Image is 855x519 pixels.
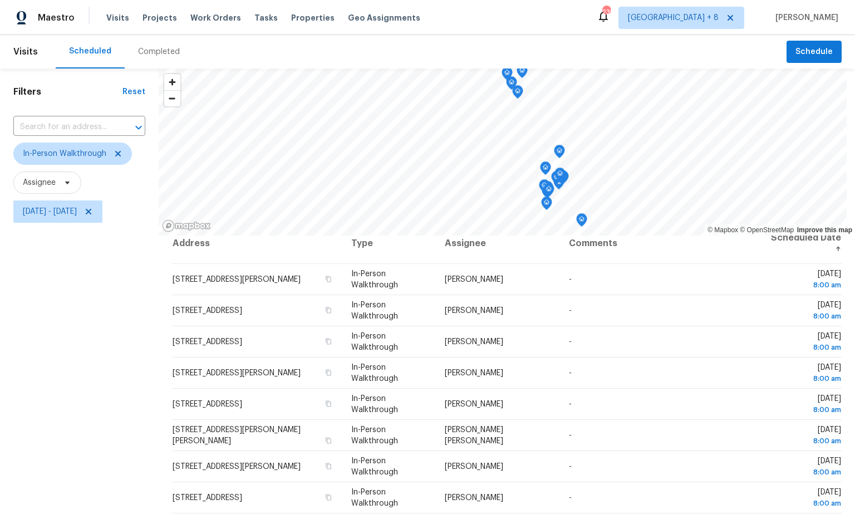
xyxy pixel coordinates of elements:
div: 235 [602,7,610,18]
a: Improve this map [797,226,852,234]
div: Map marker [558,170,569,188]
span: Zoom out [164,91,180,106]
div: Map marker [512,85,523,102]
div: Map marker [541,197,552,214]
span: [DATE] [770,395,841,415]
button: Zoom out [164,90,180,106]
button: Copy Address [323,274,333,284]
div: 8:00 am [770,311,841,322]
span: [STREET_ADDRESS][PERSON_NAME] [173,369,301,377]
span: [PERSON_NAME] [PERSON_NAME] [445,426,503,445]
span: [STREET_ADDRESS][PERSON_NAME] [173,463,301,471]
button: Copy Address [323,305,333,315]
span: Work Orders [190,12,241,23]
h1: Filters [13,86,122,97]
span: [PERSON_NAME] [445,276,503,283]
span: [PERSON_NAME] [445,338,503,346]
th: Comments [560,223,761,264]
span: Visits [13,40,38,64]
button: Copy Address [323,336,333,346]
button: Copy Address [323,368,333,378]
span: Projects [142,12,177,23]
button: Copy Address [323,399,333,409]
canvas: Map [159,68,847,236]
span: In-Person Walkthrough [351,270,398,289]
div: Completed [138,46,180,57]
span: [STREET_ADDRESS] [173,307,242,315]
th: Address [172,223,342,264]
span: In-Person Walkthrough [351,301,398,320]
span: Tasks [254,14,278,22]
span: Assignee [23,177,56,188]
div: Map marker [517,65,528,82]
span: - [569,307,572,315]
span: Properties [291,12,335,23]
a: OpenStreetMap [740,226,794,234]
div: Map marker [551,171,562,188]
span: [DATE] [770,488,841,509]
span: In-Person Walkthrough [351,426,398,445]
div: Map marker [539,179,550,197]
div: 8:00 am [770,498,841,509]
span: [PERSON_NAME] [445,400,503,408]
span: [STREET_ADDRESS] [173,400,242,408]
span: - [569,432,572,439]
span: [DATE] [770,270,841,291]
span: [PERSON_NAME] [445,494,503,502]
div: Map marker [502,67,513,84]
div: Map marker [554,145,565,162]
button: Zoom in [164,74,180,90]
span: Visits [106,12,129,23]
span: [PERSON_NAME] [445,369,503,377]
div: Scheduled [69,46,111,57]
span: [DATE] [770,426,841,447]
span: In-Person Walkthrough [23,148,106,159]
button: Copy Address [323,461,333,471]
span: In-Person Walkthrough [351,364,398,383]
span: Maestro [38,12,75,23]
a: Mapbox homepage [162,219,211,232]
span: [STREET_ADDRESS][PERSON_NAME][PERSON_NAME] [173,426,301,445]
span: In-Person Walkthrough [351,457,398,476]
a: Mapbox [707,226,738,234]
div: Map marker [540,161,551,179]
button: Copy Address [323,435,333,445]
div: 8:00 am [770,373,841,384]
div: 8:00 am [770,404,841,415]
div: 8:00 am [770,435,841,447]
div: Map marker [506,76,517,94]
button: Open [131,120,146,135]
span: Geo Assignments [348,12,420,23]
span: [DATE] [770,332,841,353]
span: [GEOGRAPHIC_DATA] + 8 [628,12,719,23]
button: Copy Address [323,492,333,502]
div: 8:00 am [770,280,841,291]
span: - [569,369,572,377]
span: [STREET_ADDRESS][PERSON_NAME] [173,276,301,283]
div: 8:00 am [770,342,841,353]
div: Reset [122,86,145,97]
div: Map marker [554,168,566,185]
span: - [569,494,572,502]
span: In-Person Walkthrough [351,332,398,351]
th: Scheduled Date ↑ [761,223,842,264]
span: In-Person Walkthrough [351,488,398,507]
button: Schedule [787,41,842,63]
div: Map marker [576,213,587,231]
span: [STREET_ADDRESS] [173,494,242,502]
div: 8:00 am [770,467,841,478]
div: Map marker [543,183,554,200]
span: - [569,276,572,283]
span: [PERSON_NAME] [445,463,503,471]
span: [DATE] - [DATE] [23,206,77,217]
span: Schedule [795,45,833,59]
span: - [569,463,572,471]
span: [DATE] [770,364,841,384]
span: [DATE] [770,301,841,322]
th: Assignee [436,223,560,264]
span: In-Person Walkthrough [351,395,398,414]
span: - [569,400,572,408]
th: Type [342,223,436,264]
span: [STREET_ADDRESS] [173,338,242,346]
